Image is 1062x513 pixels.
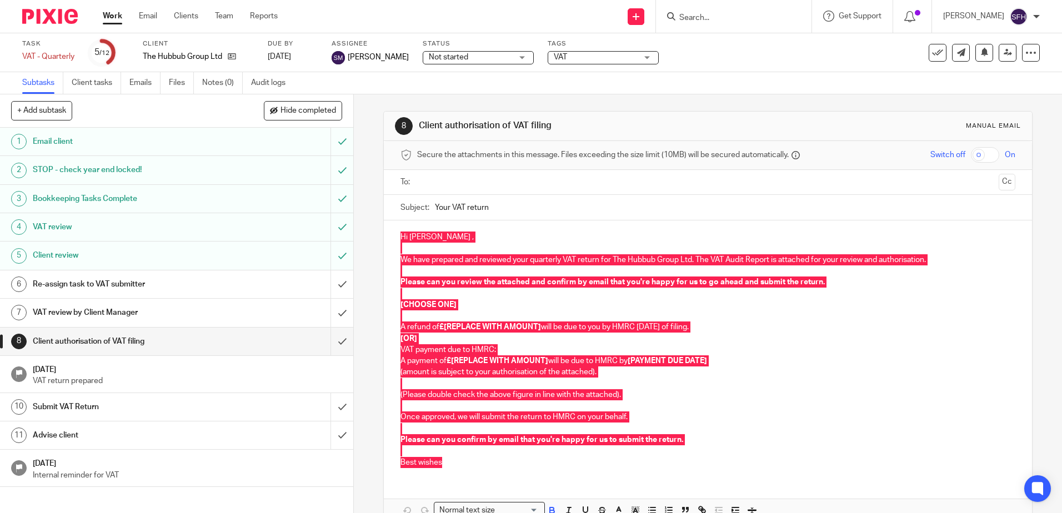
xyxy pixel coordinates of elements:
[419,120,732,132] h1: Client authorisation of VAT filing
[250,11,278,22] a: Reports
[11,219,27,235] div: 4
[400,389,1015,400] p: (Please double check the above figure in line with the attached).
[33,190,224,207] h1: Bookkeeping Tasks Complete
[264,101,342,120] button: Hide completed
[215,11,233,22] a: Team
[400,232,1015,243] p: Hi [PERSON_NAME] ,
[1005,149,1015,160] span: On
[400,177,413,188] label: To:
[143,39,254,48] label: Client
[423,39,534,48] label: Status
[139,11,157,22] a: Email
[268,39,318,48] label: Due by
[11,399,27,415] div: 10
[22,51,74,62] div: VAT - Quarterly
[400,254,1015,265] p: We have prepared and reviewed your quarterly VAT return for The Hubbub Group Ltd. The VAT Audit R...
[554,53,567,61] span: VAT
[1010,8,1028,26] img: svg%3E
[943,11,1004,22] p: [PERSON_NAME]
[400,278,825,286] strong: Please can you review the attached and confirm by email that you're happy for us to go ahead and ...
[143,51,222,62] p: The Hubbub Group Ltd
[332,51,345,64] img: svg%3E
[33,162,224,178] h1: STOP - check year end locked!
[22,9,78,24] img: Pixie
[332,39,409,48] label: Assignee
[11,134,27,149] div: 1
[930,149,965,160] span: Switch off
[33,219,224,235] h1: VAT review
[400,301,457,309] strong: [CHOOSE ONE]
[251,72,294,94] a: Audit logs
[202,72,243,94] a: Notes (0)
[11,101,72,120] button: + Add subtask
[268,53,291,61] span: [DATE]
[103,11,122,22] a: Work
[11,334,27,349] div: 8
[348,52,409,63] span: [PERSON_NAME]
[33,304,224,321] h1: VAT review by Client Manager
[678,13,778,23] input: Search
[400,344,1015,355] p: VAT payment due to HMRC:
[447,357,548,365] strong: £[REPLACE WITH AMOUNT]
[400,457,1015,468] p: Best wishes
[400,321,1015,333] p: A refund of will be due to you by HMRC [DATE] of filing.
[11,428,27,443] div: 11
[439,323,541,331] strong: £[REPLACE WITH AMOUNT]
[99,50,109,56] small: /12
[33,455,343,469] h1: [DATE]
[11,276,27,292] div: 6
[400,355,1015,366] p: A payment of will be due to HMRC by
[400,202,429,213] label: Subject:
[11,163,27,178] div: 2
[400,366,1015,378] p: (amount is subject to your authorisation of the attached).
[33,276,224,293] h1: Re-assign task to VAT submitter
[33,427,224,444] h1: Advise client
[966,122,1021,130] div: Manual email
[417,149,789,160] span: Secure the attachments in this message. Files exceeding the size limit (10MB) will be secured aut...
[395,117,413,135] div: 8
[999,174,1015,190] button: Cc
[22,72,63,94] a: Subtasks
[174,11,198,22] a: Clients
[94,46,109,59] div: 5
[33,133,224,150] h1: Email client
[33,361,343,375] h1: [DATE]
[33,247,224,264] h1: Client review
[33,375,343,386] p: VAT return prepared
[628,357,707,365] strong: [PAYMENT DUE DATE]
[400,335,417,343] strong: [OR]
[33,399,224,415] h1: Submit VAT Return
[22,39,74,48] label: Task
[72,72,121,94] a: Client tasks
[33,470,343,481] p: Internal reminder for VAT
[11,305,27,320] div: 7
[280,107,336,115] span: Hide completed
[400,411,1015,423] p: Once approved, we will submit the return to HMRC on your behalf.
[129,72,161,94] a: Emails
[11,248,27,264] div: 5
[11,191,27,207] div: 3
[429,53,468,61] span: Not started
[548,39,659,48] label: Tags
[169,72,194,94] a: Files
[33,333,224,350] h1: Client authorisation of VAT filing
[839,12,881,20] span: Get Support
[400,436,683,444] strong: Please can you confirm by email that you're happy for us to submit the return.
